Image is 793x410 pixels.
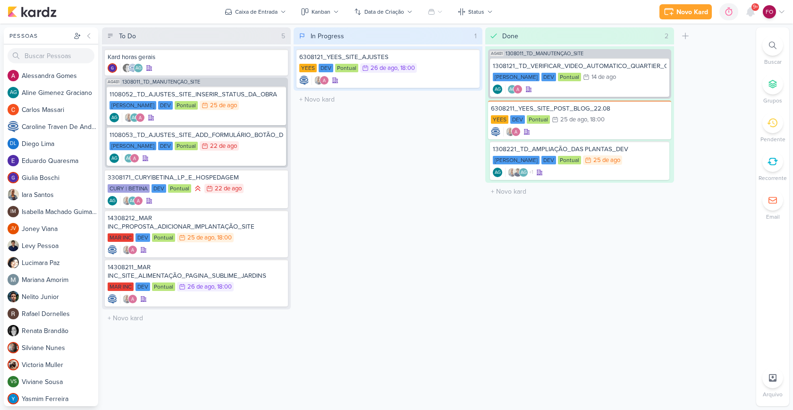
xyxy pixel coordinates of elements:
div: Criador(a): Giulia Boschi [108,63,117,73]
input: + Novo kard [487,185,672,198]
p: AG [126,156,132,161]
div: Aline Gimenez Graciano [128,196,137,205]
p: AG [10,90,17,95]
div: Pontual [527,115,550,124]
p: AG [111,116,118,120]
img: Alessandra Gomes [513,85,523,94]
div: [PERSON_NAME] [493,73,540,81]
div: A l e s s a n d r a G o m e s [22,71,98,81]
div: Colaboradores: Renata Brandão, Caroline Traven De Andrade, Aline Gimenez Graciano [120,63,143,73]
div: Colaboradores: Iara Santos, Alessandra Gomes [120,294,137,304]
div: 22 de ago [210,143,237,149]
div: DEV [135,282,150,291]
div: Colaboradores: Aline Gimenez Graciano, Alessandra Gomes [505,85,523,94]
div: Pontual [152,282,175,291]
div: R e n a t a B r a n d ã o [22,326,98,336]
div: Fabio Oliveira [763,5,776,18]
input: Buscar Pessoas [8,48,94,63]
div: , 18:00 [214,235,232,241]
div: 14 de ago [591,74,616,80]
img: Iara Santos [122,294,132,304]
p: AG [521,171,527,175]
div: , 18:00 [397,65,415,71]
div: Aline Gimenez Graciano [493,168,502,177]
img: Levy Pessoa [8,240,19,251]
div: 5 [278,31,289,41]
p: IM [10,209,16,214]
div: D i e g o L i m a [22,139,98,149]
div: Aline Gimenez Graciano [108,196,117,205]
span: AG481 [490,51,504,56]
img: Iara Santos [314,76,323,85]
p: Arquivo [763,390,783,399]
div: A l i n e G i m e n e z G r a c i a n o [22,88,98,98]
div: Aline Gimenez Graciano [130,113,139,122]
img: Caroline Traven De Andrade [491,127,500,137]
div: Prioridade Alta [193,184,202,193]
div: Aline Gimenez Graciano [493,85,502,94]
div: Colaboradores: Iara Santos, Alessandra Gomes [503,127,521,137]
div: Aline Gimenez Graciano [519,168,528,177]
div: Novo Kard [676,7,708,17]
div: Criador(a): Caroline Traven De Andrade [108,294,117,304]
img: Nelito Junior [8,291,19,302]
img: Alessandra Gomes [135,113,145,122]
button: Novo Kard [659,4,712,19]
img: Alessandra Gomes [128,294,137,304]
div: 1 [471,31,481,41]
div: E d u a r d o Q u a r e s m a [22,156,98,166]
div: Aline Gimenez Graciano [110,154,119,163]
div: Aline Gimenez Graciano [507,85,517,94]
div: L u c i m a r a P a z [22,258,98,268]
div: 1308121_TD_VERIFICAR_VIDEO_AUTOMATICO_QUARTIER_CAMPO_BELO [493,62,666,70]
div: C a r l o s M a s s a r i [22,105,98,115]
img: Iara Santos [122,196,132,205]
p: AG [132,116,138,120]
div: Colaboradores: Iara Santos, Aline Gimenez Graciano, Alessandra Gomes [120,196,143,205]
p: JV [10,226,16,231]
p: Buscar [764,58,782,66]
div: C a r o l i n e T r a v e n D e A n d r a d e [22,122,98,132]
img: Iara Santos [122,245,132,255]
div: Pontual [175,142,198,150]
img: Iara Santos [124,113,134,122]
div: Aline Gimenez Graciano [110,113,119,122]
div: , 18:00 [587,117,605,123]
div: DEV [319,64,333,72]
div: Joney Viana [8,223,19,234]
div: [PERSON_NAME] [110,142,156,150]
span: 1308011_TD_MANUTENÇÃO_SITE [122,79,200,85]
div: N e l i t o J u n i o r [22,292,98,302]
p: DL [10,141,17,146]
div: [PERSON_NAME] [493,156,540,164]
div: Aline Gimenez Graciano [134,63,143,73]
img: Caroline Traven De Andrade [299,76,309,85]
p: AG [495,171,501,175]
div: DEV [135,233,150,242]
img: Mariana Amorim [8,274,19,285]
div: J o n e y V i a n a [22,224,98,234]
img: Alessandra Gomes [511,127,521,137]
img: Alessandra Gomes [130,154,139,163]
div: , 18:00 [214,284,232,290]
div: Pontual [175,101,198,110]
p: AG [111,156,118,161]
img: Giulia Boschi [108,63,117,73]
div: Colaboradores: Iara Santos, Alessandra Gomes [120,245,137,255]
div: Diego Lima [8,138,19,149]
p: AG [135,66,142,71]
img: Caroline Traven De Andrade [108,245,117,255]
img: Alessandra Gomes [128,245,137,255]
input: + Novo kard [104,311,289,325]
img: kardz.app [8,6,57,17]
div: Colaboradores: Aline Gimenez Graciano, Alessandra Gomes [122,154,139,163]
div: 1108053_TD_AJUSTES_SITE_ADD_FORMULÁRIO_BOTÃO_DOWNLOAD [110,131,283,139]
div: Criador(a): Caroline Traven De Andrade [491,127,500,137]
div: Pontual [168,184,191,193]
img: Victoria Muller [8,359,19,370]
img: Iara Santos [8,189,19,200]
div: YEES [299,64,317,72]
div: R a f a e l D o r n e l l e s [22,309,98,319]
img: Levy Pessoa [513,168,523,177]
div: Pontual [152,233,175,242]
